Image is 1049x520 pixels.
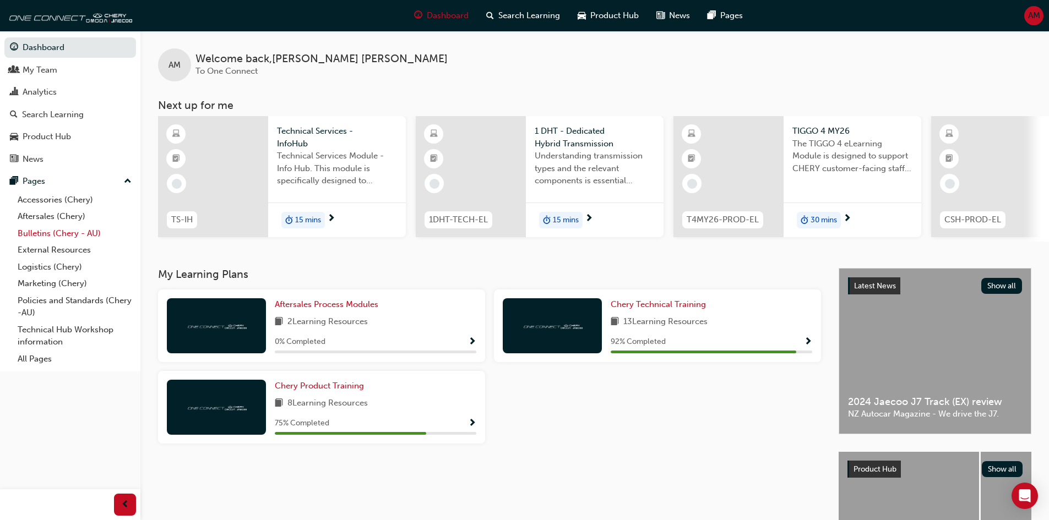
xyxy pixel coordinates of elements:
a: T4MY26-PROD-ELTIGGO 4 MY26The TIGGO 4 eLearning Module is designed to support CHERY customer-faci... [673,116,921,237]
span: 0 % Completed [275,336,325,348]
a: Product Hub [4,127,136,147]
h3: Next up for me [140,99,1049,112]
a: Logistics (Chery) [13,259,136,276]
span: Chery Product Training [275,381,364,391]
button: DashboardMy TeamAnalyticsSearch LearningProduct HubNews [4,35,136,171]
span: learningResourceType_ELEARNING-icon [688,127,695,141]
span: learningRecordVerb_NONE-icon [172,179,182,189]
span: book-icon [275,397,283,410]
span: Product Hub [854,464,896,474]
span: learningRecordVerb_NONE-icon [430,179,439,189]
a: 1DHT-TECH-EL1 DHT - Dedicated Hybrid TransmissionUnderstanding transmission types and the relevan... [416,116,664,237]
a: Technical Hub Workshop information [13,321,136,351]
button: Show all [982,461,1023,477]
span: Understanding transmission types and the relevant components is essential knowledge required for ... [535,150,655,187]
div: Search Learning [22,108,84,121]
a: guage-iconDashboard [405,4,477,27]
span: news-icon [10,155,18,165]
span: next-icon [327,214,335,224]
span: CSH-PROD-EL [944,214,1001,226]
span: up-icon [124,174,132,189]
span: Show Progress [468,337,476,347]
span: T4MY26-PROD-EL [687,214,759,226]
span: learningResourceType_ELEARNING-icon [945,127,953,141]
div: News [23,153,44,166]
span: Welcome back , [PERSON_NAME] [PERSON_NAME] [195,53,448,65]
a: Product HubShow all [847,461,1023,478]
span: 1DHT-TECH-EL [429,214,488,226]
span: Pages [720,9,743,22]
a: Marketing (Chery) [13,275,136,292]
a: External Resources [13,242,136,259]
a: Accessories (Chery) [13,191,136,209]
a: car-iconProduct Hub [569,4,648,27]
a: Latest NewsShow all2024 Jaecoo J7 Track (EX) reviewNZ Autocar Magazine - We drive the J7. [839,268,1031,434]
span: TS-IH [171,214,193,226]
img: oneconnect [6,4,132,26]
a: Aftersales Process Modules [275,298,383,311]
span: news-icon [656,9,665,23]
span: pages-icon [10,177,18,187]
span: people-icon [10,65,18,75]
span: 30 mins [811,214,837,227]
a: Search Learning [4,105,136,125]
span: pages-icon [708,9,716,23]
span: 8 Learning Resources [287,397,368,410]
span: News [669,9,690,22]
a: Analytics [4,82,136,102]
a: news-iconNews [648,4,699,27]
span: duration-icon [543,213,551,227]
a: search-iconSearch Learning [477,4,569,27]
span: car-icon [10,132,18,142]
span: 15 mins [295,214,321,227]
div: Product Hub [23,130,71,143]
span: Show Progress [804,337,812,347]
span: Search Learning [498,9,560,22]
a: pages-iconPages [699,4,752,27]
a: All Pages [13,351,136,368]
span: Technical Services - InfoHub [277,125,397,150]
span: The TIGGO 4 eLearning Module is designed to support CHERY customer-facing staff with the product ... [792,138,912,175]
span: 1 DHT - Dedicated Hybrid Transmission [535,125,655,150]
span: Aftersales Process Modules [275,299,378,309]
div: Analytics [23,86,57,98]
span: book-icon [275,315,283,329]
span: next-icon [585,214,593,224]
span: learningResourceType_ELEARNING-icon [430,127,438,141]
a: Policies and Standards (Chery -AU) [13,292,136,321]
span: 2024 Jaecoo J7 Track (EX) review [848,396,1022,408]
span: AM [1028,9,1040,22]
span: booktick-icon [688,152,695,166]
span: search-icon [486,9,494,23]
span: chart-icon [10,87,18,97]
h3: My Learning Plans [158,268,821,281]
button: Show all [981,278,1023,294]
a: Bulletins (Chery - AU) [13,225,136,242]
span: next-icon [843,214,851,224]
span: booktick-icon [945,152,953,166]
span: booktick-icon [172,152,180,166]
button: Show Progress [468,335,476,349]
span: NZ Autocar Magazine - We drive the J7. [848,408,1022,420]
span: 75 % Completed [275,417,329,430]
span: Product Hub [590,9,639,22]
span: Dashboard [427,9,469,22]
span: search-icon [10,110,18,120]
a: Chery Technical Training [611,298,710,311]
span: duration-icon [285,213,293,227]
span: learningRecordVerb_NONE-icon [945,179,955,189]
span: Latest News [854,281,896,291]
button: AM [1024,6,1043,25]
span: book-icon [611,315,619,329]
button: Show Progress [468,417,476,430]
span: guage-icon [414,9,422,23]
span: 13 Learning Resources [623,315,708,329]
span: prev-icon [121,498,129,512]
span: guage-icon [10,43,18,53]
a: My Team [4,60,136,80]
a: Aftersales (Chery) [13,208,136,225]
span: 92 % Completed [611,336,666,348]
div: My Team [23,64,57,76]
a: News [4,149,136,169]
